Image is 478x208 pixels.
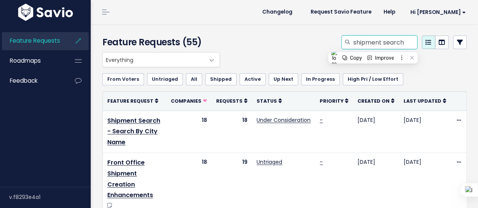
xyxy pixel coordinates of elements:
a: High Pri / Low Effort [343,73,403,85]
a: Untriaged [257,158,282,166]
a: Shipment Search - Search By City Name [107,116,160,147]
a: In Progress [301,73,340,85]
a: Feature Request [107,97,158,105]
td: [DATE] [399,111,451,153]
a: Front Office Shipment Creation Enhancements [107,158,153,199]
a: Hi [PERSON_NAME] [401,6,472,18]
h4: Feature Requests (55) [102,35,217,49]
td: [DATE] [353,111,399,153]
div: v.f8293e4a1 [9,187,91,207]
span: Last Updated [404,98,441,104]
a: Shipped [205,73,237,85]
a: - [320,116,323,124]
a: Under Consideration [257,116,311,124]
span: Everything [102,52,220,67]
span: Feedback [10,77,37,85]
span: Priority [320,98,343,104]
span: Feature Requests [10,37,60,45]
a: Active [240,73,266,85]
a: From Voters [102,73,144,85]
ul: Filter feature requests [102,73,467,85]
a: Feature Requests [2,32,63,49]
a: Status [257,97,282,105]
span: Requests [216,98,243,104]
a: Request Savio Feature [305,6,377,18]
a: Help [377,6,401,18]
img: logo-white.9d6f32f41409.svg [16,4,75,21]
span: Everything [103,52,204,67]
span: Changelog [262,9,292,15]
span: Hi [PERSON_NAME] [410,9,466,15]
a: Last Updated [404,97,446,105]
a: Untriaged [147,73,183,85]
a: Created On [357,97,394,105]
span: Status [257,98,277,104]
span: Roadmaps [10,57,41,65]
a: Priority [320,97,348,105]
a: Requests [216,97,248,105]
a: - [320,158,323,166]
a: All [186,73,202,85]
a: Feedback [2,72,63,89]
a: Roadmaps [2,52,63,69]
span: Companies [171,98,201,104]
input: Search features... [353,35,417,49]
td: 18 [212,111,252,153]
td: 18 [166,111,212,153]
a: Companies [171,97,207,105]
span: Feature Request [107,98,153,104]
a: Up Next [269,73,298,85]
span: Created On [357,98,390,104]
